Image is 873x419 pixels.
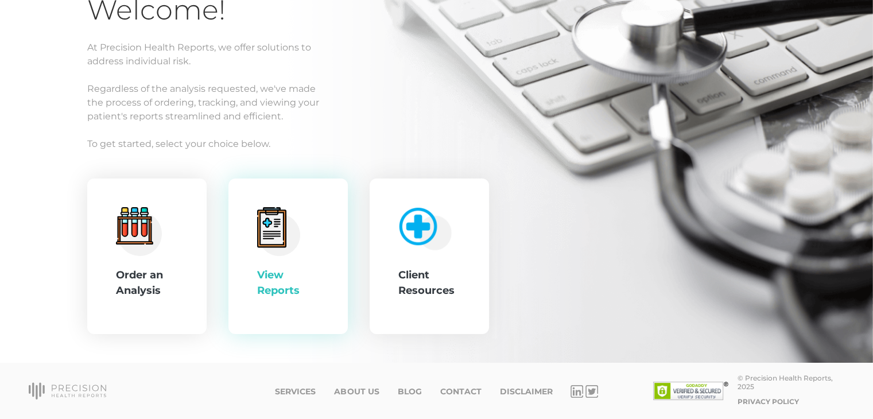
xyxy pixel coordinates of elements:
[499,387,552,397] a: Disclaimer
[738,397,799,406] a: Privacy Policy
[87,82,786,123] p: Regardless of the analysis requested, we've made the process of ordering, tracking, and viewing y...
[397,387,421,397] a: Blog
[440,387,481,397] a: Contact
[257,267,319,298] div: View Reports
[653,382,728,400] img: SSL site seal - click to verify
[116,267,178,298] div: Order an Analysis
[87,41,786,68] p: At Precision Health Reports, we offer solutions to address individual risk.
[334,387,379,397] a: About Us
[275,387,316,397] a: Services
[393,202,452,251] img: client-resource.c5a3b187.png
[738,374,844,391] div: © Precision Health Reports, 2025
[398,267,460,298] div: Client Resources
[87,137,786,151] p: To get started, select your choice below.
